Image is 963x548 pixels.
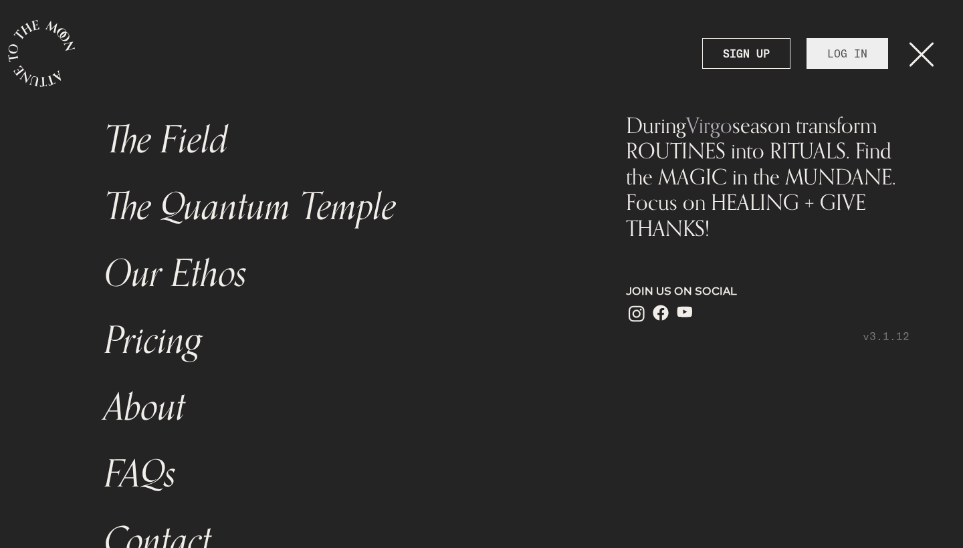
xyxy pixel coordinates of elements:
[807,38,888,69] a: LOG IN
[96,174,578,241] a: The Quantum Temple
[686,112,732,138] span: Virgo
[96,441,578,508] a: FAQs
[723,45,770,61] strong: SIGN UP
[702,38,790,69] a: SIGN UP
[626,112,909,241] div: During season transform ROUTINES into RITUALS. Find the MAGIC in the MUNDANE. Focus on HEALING + ...
[96,307,578,374] a: Pricing
[96,374,578,441] a: About
[96,241,578,307] a: Our Ethos
[626,328,909,344] p: v3.1.12
[626,283,909,299] p: JOIN US ON SOCIAL
[96,107,578,174] a: The Field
